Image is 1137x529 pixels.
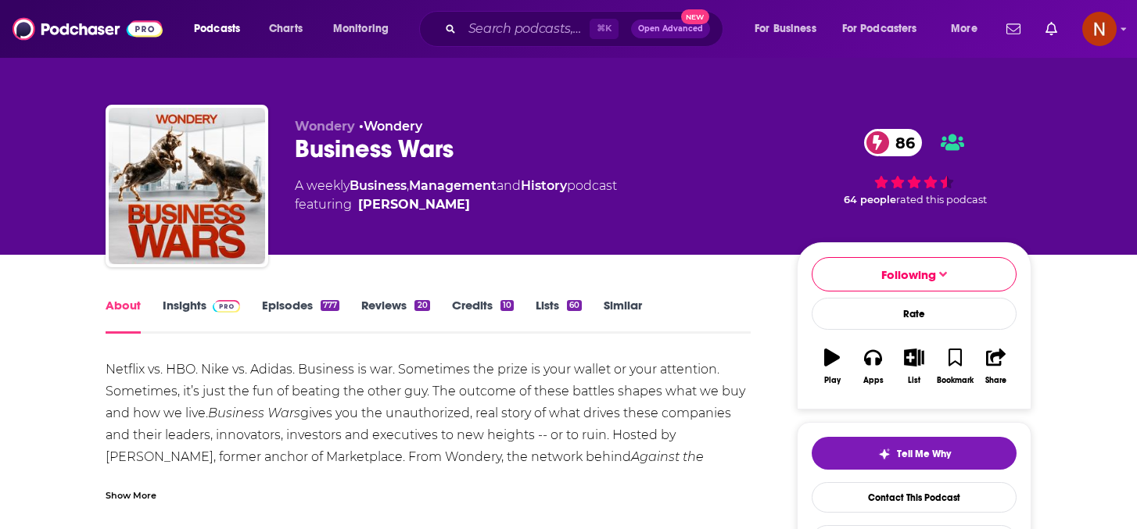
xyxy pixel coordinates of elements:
button: open menu [183,16,260,41]
button: open menu [322,16,409,41]
a: Show notifications dropdown [1039,16,1063,42]
div: Share [985,376,1006,385]
span: Wondery [295,119,355,134]
button: Play [812,338,852,395]
span: For Business [755,18,816,40]
div: Apps [863,376,884,385]
button: open menu [940,16,997,41]
button: Show profile menu [1082,12,1117,46]
img: Podchaser Pro [213,300,240,313]
button: Share [976,338,1017,395]
span: Logged in as AdelNBM [1082,12,1117,46]
a: InsightsPodchaser Pro [163,298,240,334]
a: Episodes777 [262,298,339,334]
span: Following [881,267,936,282]
span: Tell Me Why [897,448,951,460]
img: tell me why sparkle [878,448,891,460]
button: Bookmark [934,338,975,395]
a: Show notifications dropdown [1000,16,1027,42]
a: Reviews20 [361,298,429,334]
a: Business [350,178,407,193]
span: featuring [295,195,617,214]
a: Wondery [364,119,422,134]
div: Rate [812,298,1017,330]
span: For Podcasters [842,18,917,40]
div: 777 [321,300,339,311]
span: New [681,9,709,24]
a: History [521,178,567,193]
button: Apps [852,338,893,395]
span: More [951,18,977,40]
button: Open AdvancedNew [631,20,710,38]
span: 64 people [844,194,896,206]
div: 86 64 peoplerated this podcast [797,119,1031,216]
a: About [106,298,141,334]
div: 10 [500,300,514,311]
div: A weekly podcast [295,177,617,214]
div: List [908,376,920,385]
div: Play [824,376,841,385]
button: Following [812,257,1017,291]
button: tell me why sparkleTell Me Why [812,437,1017,470]
span: 86 [880,129,923,156]
img: User Profile [1082,12,1117,46]
div: Search podcasts, credits, & more... [434,11,738,47]
button: open menu [832,16,940,41]
a: Credits10 [452,298,514,334]
div: 60 [567,300,582,311]
button: open menu [744,16,836,41]
img: Podchaser - Follow, Share and Rate Podcasts [13,14,163,44]
div: Bookmark [937,376,974,385]
a: David Brown [358,195,470,214]
span: , [407,178,409,193]
img: Business Wars [109,108,265,264]
span: ⌘ K [590,19,619,39]
span: Monitoring [333,18,389,40]
span: and [497,178,521,193]
span: Charts [269,18,303,40]
button: List [894,338,934,395]
a: Similar [604,298,642,334]
a: Contact This Podcast [812,482,1017,513]
span: Open Advanced [638,25,703,33]
a: 86 [864,129,923,156]
input: Search podcasts, credits, & more... [462,16,590,41]
span: rated this podcast [896,194,987,206]
em: Business Wars [208,406,300,420]
span: • [359,119,422,134]
a: Management [409,178,497,193]
span: Podcasts [194,18,240,40]
a: Charts [259,16,312,41]
a: Lists60 [536,298,582,334]
div: 20 [414,300,429,311]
